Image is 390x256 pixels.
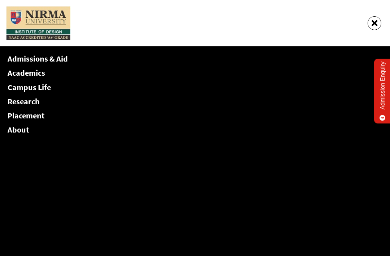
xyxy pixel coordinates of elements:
[6,6,71,41] img: main_logo
[8,125,29,135] a: About
[8,82,51,92] a: Campus Life
[8,54,68,64] a: Admissions & Aid
[8,96,40,106] a: Research
[8,68,45,78] a: Academics
[8,110,44,121] a: Placement
[368,16,381,30] a: Close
